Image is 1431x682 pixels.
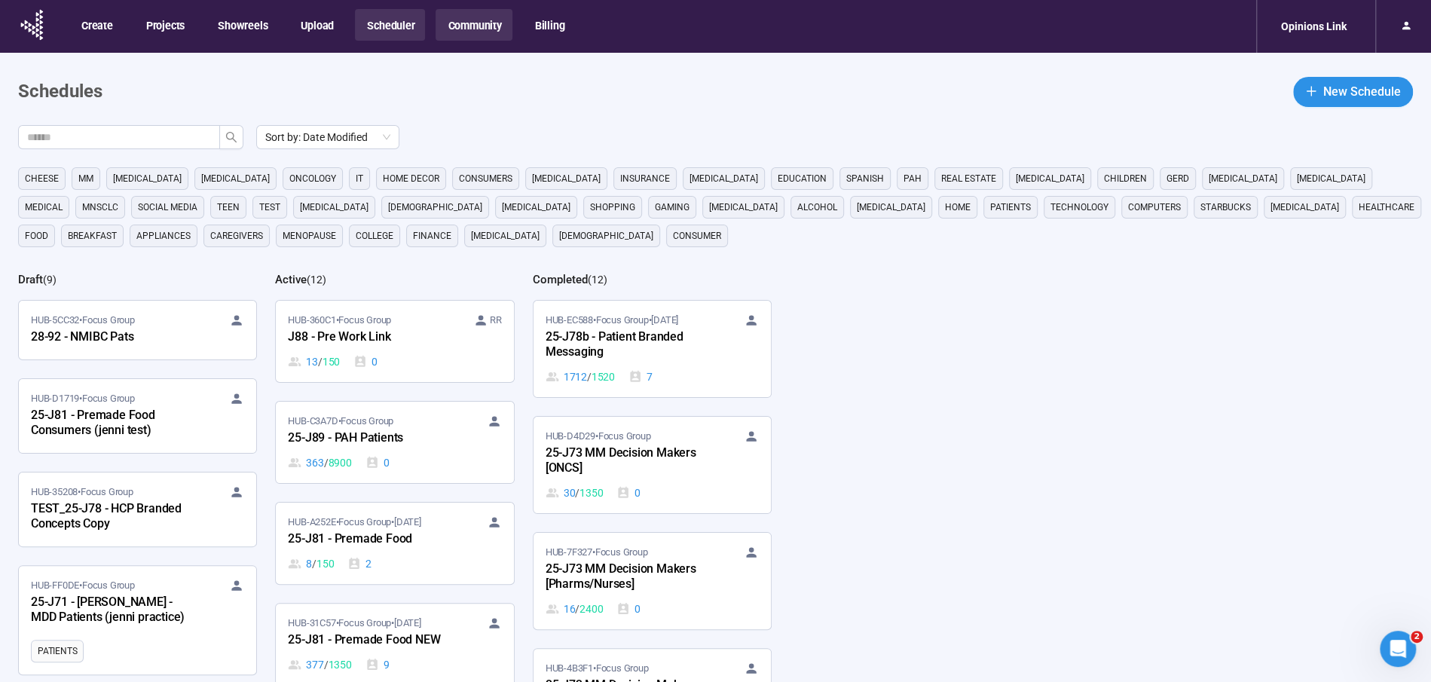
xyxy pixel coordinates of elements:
[620,171,670,186] span: Insurance
[1200,200,1251,215] span: starbucks
[288,530,454,549] div: 25-J81 - Premade Food
[288,616,420,631] span: HUB-31C57 • Focus Group •
[1050,200,1108,215] span: technology
[225,131,237,143] span: search
[288,631,454,650] div: 25-J81 - Premade Food NEW
[136,228,191,243] span: appliances
[394,617,421,628] time: [DATE]
[546,444,711,479] div: 25-J73 MM Decision Makers [ONCS]
[616,601,641,617] div: 0
[318,353,323,370] span: /
[31,578,135,593] span: HUB-FF0DE • Focus Group
[206,9,278,41] button: Showreels
[19,473,256,546] a: HUB-35208•Focus GroupTEST_25-J78 - HCP Branded Concepts Copy
[857,200,925,215] span: [MEDICAL_DATA]
[288,555,334,572] div: 8
[546,601,604,617] div: 16
[329,454,352,471] span: 8900
[31,391,135,406] span: HUB-D1719 • Focus Group
[1305,85,1317,97] span: plus
[797,200,837,215] span: alcohol
[78,171,93,186] span: MM
[18,273,43,286] h2: Draft
[276,301,513,382] a: HUB-360C1•Focus Group RRJ88 - Pre Work Link13 / 1500
[709,200,778,215] span: [MEDICAL_DATA]
[1297,171,1365,186] span: [MEDICAL_DATA]
[288,454,351,471] div: 363
[546,313,678,328] span: HUB-EC588 • Focus Group •
[846,171,884,186] span: Spanish
[307,274,326,286] span: ( 12 )
[546,560,711,595] div: 25-J73 MM Decision Makers [Pharms/Nurses]
[288,429,454,448] div: 25-J89 - PAH Patients
[1323,82,1401,101] span: New Schedule
[546,328,711,362] div: 25-J78b - Patient Branded Messaging
[1293,77,1413,107] button: plusNew Schedule
[1380,631,1416,667] iframe: Intercom live chat
[25,228,48,243] span: Food
[628,369,653,385] div: 7
[546,661,649,676] span: HUB-4B3F1 • Focus Group
[82,200,118,215] span: mnsclc
[316,555,334,572] span: 150
[276,402,513,483] a: HUB-C3A7D•Focus Group25-J89 - PAH Patients363 / 89000
[19,301,256,359] a: HUB-5CC32•Focus Group28-92 - NMIBC Pats
[134,9,195,41] button: Projects
[324,656,329,673] span: /
[288,313,391,328] span: HUB-360C1 • Focus Group
[941,171,996,186] span: real estate
[288,328,454,347] div: J88 - Pre Work Link
[587,369,592,385] span: /
[1270,200,1339,215] span: [MEDICAL_DATA]
[19,566,256,674] a: HUB-FF0DE•Focus Group25-J71 - [PERSON_NAME] - MDD Patients (jenni practice)Patients
[288,414,393,429] span: HUB-C3A7D • Focus Group
[394,516,421,528] time: [DATE]
[945,200,971,215] span: home
[1016,171,1084,186] span: [MEDICAL_DATA]
[534,301,771,397] a: HUB-EC588•Focus Group•[DATE]25-J78b - Patient Branded Messaging1712 / 15207
[283,228,336,243] span: menopause
[275,273,307,286] h2: Active
[68,228,117,243] span: breakfast
[559,228,653,243] span: [DEMOGRAPHIC_DATA]
[616,485,641,501] div: 0
[502,200,570,215] span: [MEDICAL_DATA]
[1359,200,1414,215] span: healthcare
[25,171,59,186] span: cheese
[300,200,368,215] span: [MEDICAL_DATA]
[356,171,363,186] span: it
[534,533,771,629] a: HUB-7F327•Focus Group25-J73 MM Decision Makers [Pharms/Nurses]16 / 24000
[18,78,102,106] h1: Schedules
[673,228,721,243] span: consumer
[31,313,135,328] span: HUB-5CC32 • Focus Group
[413,228,451,243] span: finance
[904,171,922,186] span: PAH
[575,601,579,617] span: /
[25,200,63,215] span: medical
[383,171,439,186] span: home decor
[1272,12,1356,41] div: Opinions Link
[655,200,690,215] span: gaming
[288,353,340,370] div: 13
[69,9,124,41] button: Create
[19,379,256,453] a: HUB-D1719•Focus Group25-J81 - Premade Food Consumers (jenni test)
[347,555,372,572] div: 2
[590,200,635,215] span: shopping
[353,353,378,370] div: 0
[1128,200,1181,215] span: computers
[355,9,425,41] button: Scheduler
[592,369,615,385] span: 1520
[31,406,197,441] div: 25-J81 - Premade Food Consumers (jenni test)
[38,644,77,659] span: Patients
[312,555,316,572] span: /
[365,656,390,673] div: 9
[288,515,420,530] span: HUB-A252E • Focus Group •
[265,126,390,148] span: Sort by: Date Modified
[31,500,197,534] div: TEST_25-J78 - HCP Branded Concepts Copy
[690,171,758,186] span: [MEDICAL_DATA]
[532,171,601,186] span: [MEDICAL_DATA]
[1209,171,1277,186] span: [MEDICAL_DATA]
[534,417,771,513] a: HUB-D4D29•Focus Group25-J73 MM Decision Makers [ONCS]30 / 13500
[1411,631,1423,643] span: 2
[523,9,576,41] button: Billing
